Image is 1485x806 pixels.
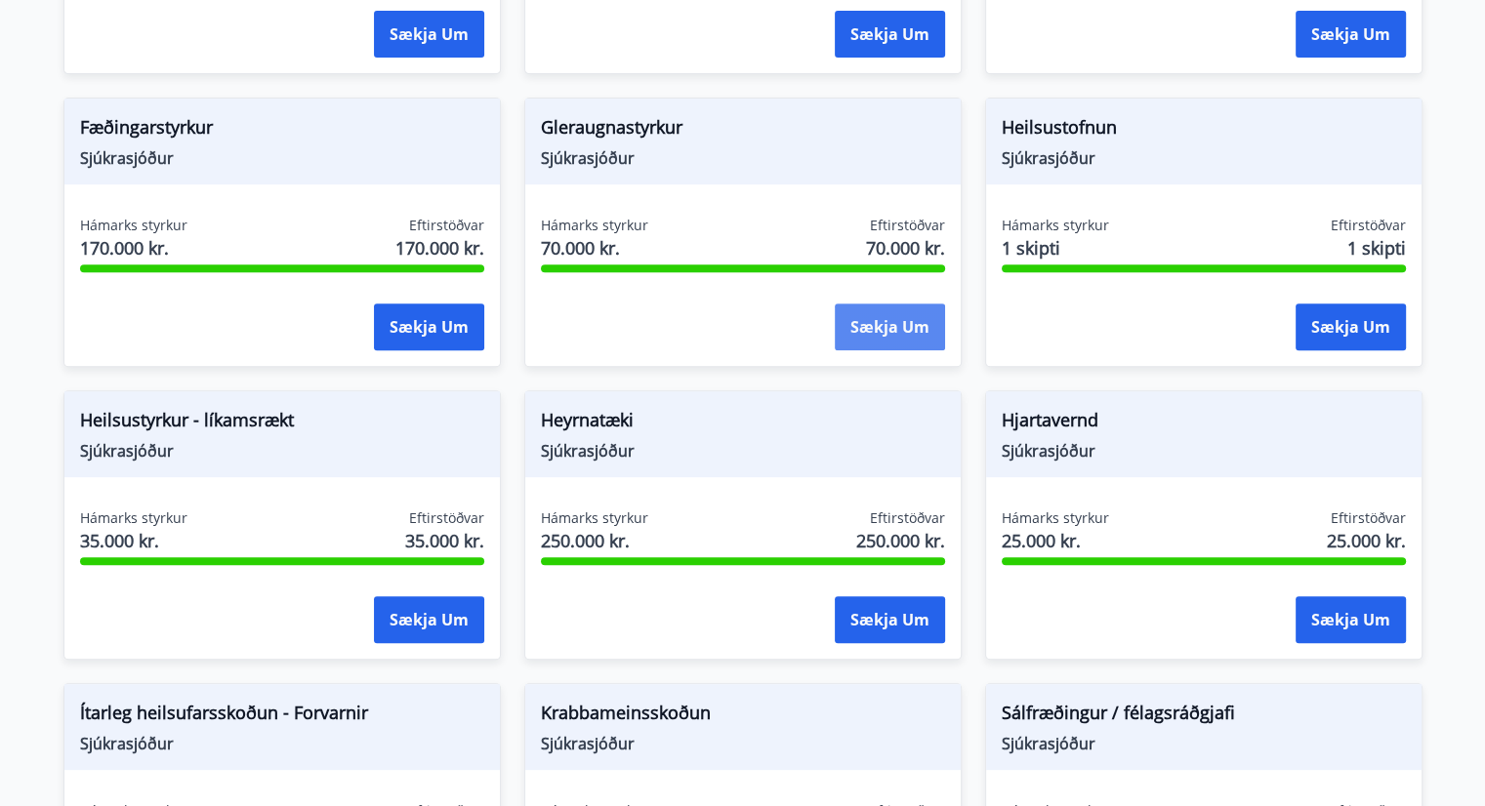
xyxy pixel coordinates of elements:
span: 1 skipti [1347,235,1406,261]
button: Sækja um [835,11,945,58]
span: 70.000 kr. [541,235,648,261]
span: Eftirstöðvar [409,508,484,528]
span: Sjúkrasjóður [80,147,484,169]
span: Sjúkrasjóður [541,147,945,169]
span: Eftirstöðvar [870,508,945,528]
span: Gleraugnastyrkur [541,114,945,147]
span: Sjúkrasjóður [1002,733,1406,754]
span: Eftirstöðvar [1331,508,1406,528]
span: 25.000 kr. [1002,528,1109,553]
span: Sjúkrasjóður [1002,440,1406,462]
span: Sjúkrasjóður [541,733,945,754]
span: Eftirstöðvar [409,216,484,235]
span: Sálfræðingur / félagsráðgjafi [1002,700,1406,733]
span: 170.000 kr. [80,235,187,261]
span: Heyrnatæki [541,407,945,440]
span: Eftirstöðvar [1331,216,1406,235]
button: Sækja um [835,303,945,350]
button: Sækja um [374,303,484,350]
button: Sækja um [374,11,484,58]
span: 25.000 kr. [1327,528,1406,553]
span: Sjúkrasjóður [80,440,484,462]
span: Fæðingarstyrkur [80,114,484,147]
span: Eftirstöðvar [870,216,945,235]
button: Sækja um [1296,11,1406,58]
span: Hámarks styrkur [80,216,187,235]
span: Hámarks styrkur [541,216,648,235]
span: Heilsustofnun [1002,114,1406,147]
span: 1 skipti [1002,235,1109,261]
span: 250.000 kr. [856,528,945,553]
button: Sækja um [1296,303,1406,350]
span: 250.000 kr. [541,528,648,553]
span: 170.000 kr. [395,235,484,261]
span: Hámarks styrkur [80,508,187,528]
span: Sjúkrasjóður [541,440,945,462]
span: Krabbameinsskoðun [541,700,945,733]
span: 70.000 kr. [866,235,945,261]
span: Ítarleg heilsufarsskoðun - Forvarnir [80,700,484,733]
span: Sjúkrasjóður [80,733,484,754]
button: Sækja um [1296,596,1406,643]
span: 35.000 kr. [80,528,187,553]
span: Hámarks styrkur [541,508,648,528]
span: Sjúkrasjóður [1002,147,1406,169]
span: Hámarks styrkur [1002,216,1109,235]
button: Sækja um [835,596,945,643]
span: Hjartavernd [1002,407,1406,440]
button: Sækja um [374,596,484,643]
span: 35.000 kr. [405,528,484,553]
span: Hámarks styrkur [1002,508,1109,528]
span: Heilsustyrkur - líkamsrækt [80,407,484,440]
